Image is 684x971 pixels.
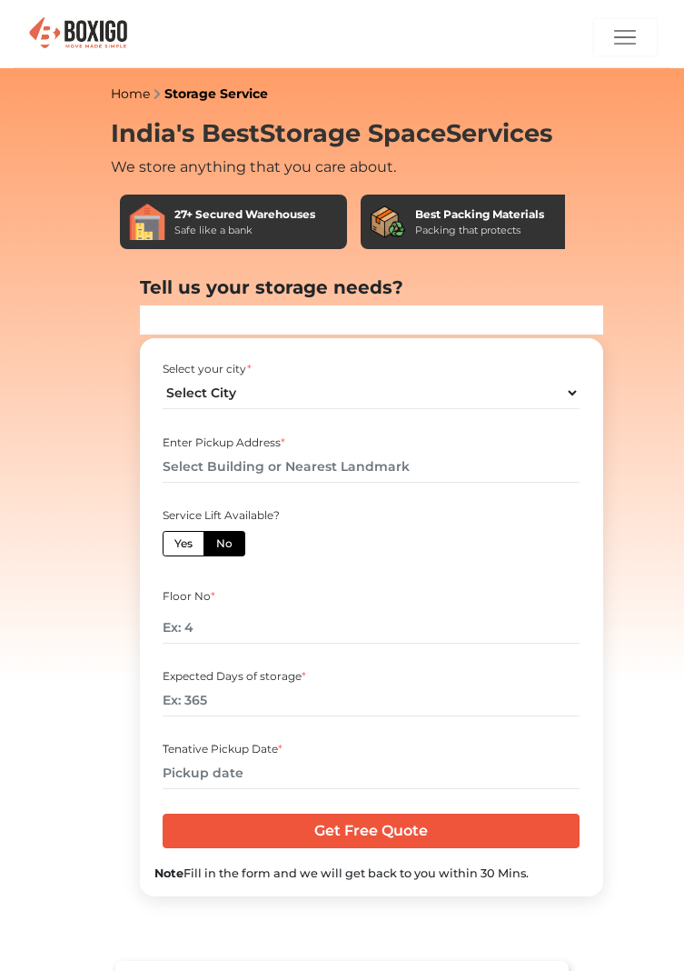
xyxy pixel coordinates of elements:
[163,435,580,451] div: Enter Pickup Address
[203,531,245,556] label: No
[154,865,589,882] div: Fill in the form and we will get back to you within 30 Mins.
[614,26,636,48] img: menu
[415,206,544,223] div: Best Packing Materials
[163,685,580,716] input: Ex: 365
[370,204,406,240] img: Best Packing Materials
[163,361,580,377] div: Select your city
[164,85,268,102] a: Storage Service
[174,223,315,238] div: Safe like a bank
[140,276,603,298] h2: Tell us your storage needs?
[174,206,315,223] div: 27+ Secured Warehouses
[111,119,574,149] h1: India's Best Services
[154,866,183,880] b: Note
[111,156,574,178] div: We store anything that you care about.
[163,668,580,685] div: Expected Days of storage
[163,612,580,644] input: Ex: 4
[163,741,580,757] div: Tenative Pickup Date
[163,814,580,848] input: Get Free Quote
[415,223,544,238] div: Packing that protects
[111,85,150,102] a: Home
[129,204,165,240] img: 27+ Secured Warehouses
[260,118,446,148] span: Storage Space
[163,757,580,789] input: Pickup date
[163,451,580,483] input: Select Building or Nearest Landmark
[163,507,580,524] div: Service Lift Available?
[163,531,204,556] label: Yes
[163,588,580,605] div: Floor No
